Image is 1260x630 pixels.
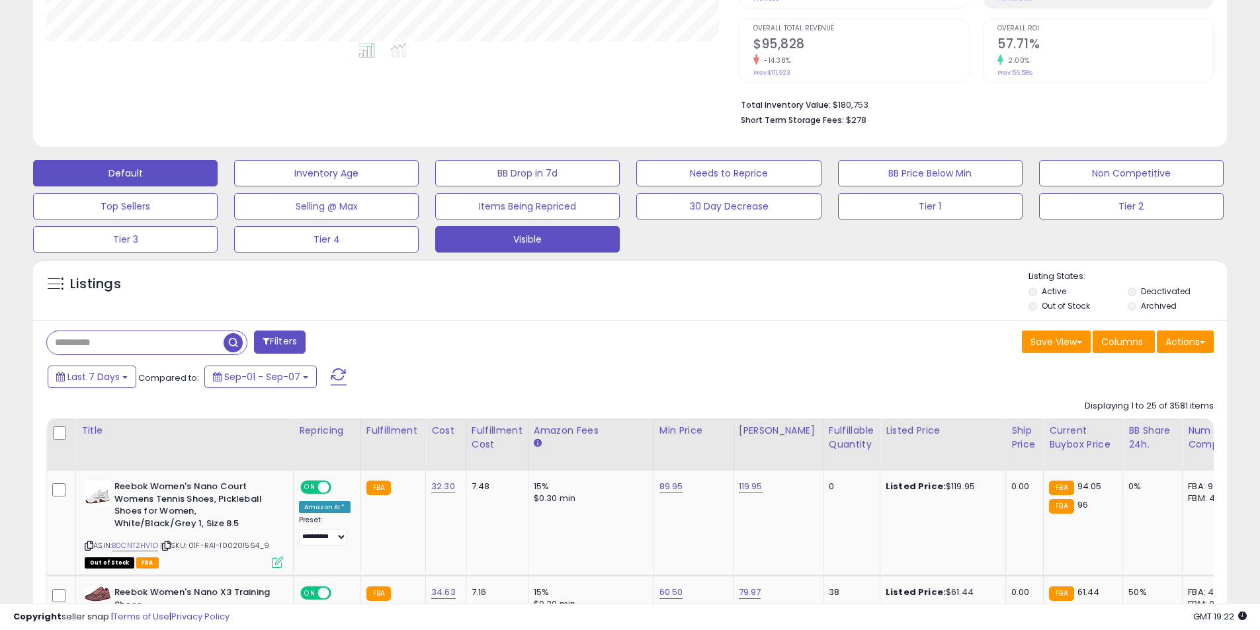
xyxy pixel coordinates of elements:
[67,370,120,383] span: Last 7 Days
[431,480,455,493] a: 32.30
[1049,481,1073,495] small: FBA
[1049,424,1117,452] div: Current Buybox Price
[1077,586,1100,598] span: 61.44
[160,540,269,551] span: | SKU: 01F-RA1-100201564_9
[886,481,995,492] div: $119.95
[85,481,283,567] div: ASIN:
[1141,286,1191,297] label: Deactivated
[753,25,969,32] span: Overall Total Revenue
[435,160,620,186] button: BB Drop in 7d
[1157,331,1214,353] button: Actions
[1042,300,1090,311] label: Out of Stock
[1188,586,1232,598] div: FBA: 4
[1022,331,1091,353] button: Save View
[838,193,1023,219] button: Tier 1
[997,69,1032,77] small: Prev: 56.58%
[759,56,791,65] small: -14.38%
[204,366,317,388] button: Sep-01 - Sep-07
[1077,480,1102,492] span: 94.05
[1011,424,1038,452] div: Ship Price
[846,114,866,126] span: $278
[472,586,518,598] div: 7.16
[33,193,218,219] button: Top Sellers
[741,114,844,126] b: Short Term Storage Fees:
[299,516,351,545] div: Preset:
[224,370,300,383] span: Sep-01 - Sep-07
[829,586,870,598] div: 38
[366,481,391,495] small: FBA
[1085,400,1214,413] div: Displaying 1 to 25 of 3581 items
[431,424,460,438] div: Cost
[85,481,111,507] img: 31qPaQPeUwL._SL40_.jpg
[741,99,831,110] b: Total Inventory Value:
[1128,424,1177,452] div: BB Share 24h.
[1003,56,1030,65] small: 2.00%
[886,424,1000,438] div: Listed Price
[741,96,1204,112] li: $180,753
[254,331,306,354] button: Filters
[636,160,821,186] button: Needs to Reprice
[534,481,644,492] div: 15%
[33,226,218,253] button: Tier 3
[659,480,683,493] a: 89.95
[753,36,969,54] h2: $95,828
[1039,193,1224,219] button: Tier 2
[13,611,230,623] div: seller snap | |
[113,610,169,623] a: Terms of Use
[636,193,821,219] button: 30 Day Decrease
[299,424,355,438] div: Repricing
[299,501,351,513] div: Amazon AI *
[33,160,218,186] button: Default
[112,540,158,551] a: B0CNTZHV1D
[1093,331,1155,353] button: Columns
[85,586,111,602] img: 41Z6JIovGUL._SL40_.jpg
[329,482,351,493] span: OFF
[366,424,420,438] div: Fulfillment
[886,480,946,492] b: Listed Price:
[1128,481,1172,492] div: 0%
[1193,610,1247,623] span: 2025-09-15 19:22 GMT
[472,481,518,492] div: 7.48
[1077,498,1088,511] span: 96
[234,193,419,219] button: Selling @ Max
[1042,286,1066,297] label: Active
[114,481,275,533] b: Reebok Women's Nano Court Womens Tennis Shoes, Pickleball Shoes for Women, White/Black/Grey 1, Si...
[534,586,644,598] div: 15%
[1049,586,1073,601] small: FBA
[1039,160,1224,186] button: Non Competitive
[435,193,620,219] button: Items Being Repriced
[302,588,318,599] span: ON
[1188,424,1236,452] div: Num of Comp.
[1128,586,1172,598] div: 50%
[171,610,230,623] a: Privacy Policy
[1011,481,1033,492] div: 0.00
[534,424,648,438] div: Amazon Fees
[753,69,790,77] small: Prev: $111,923
[886,586,946,598] b: Listed Price:
[739,424,818,438] div: [PERSON_NAME]
[1141,300,1177,311] label: Archived
[1029,270,1227,283] p: Listing States:
[435,226,620,253] button: Visible
[829,481,870,492] div: 0
[659,586,683,599] a: 60.50
[431,586,456,599] a: 34.63
[838,160,1023,186] button: BB Price Below Min
[302,482,318,493] span: ON
[13,610,62,623] strong: Copyright
[534,438,542,450] small: Amazon Fees.
[886,586,995,598] div: $61.44
[1188,492,1232,504] div: FBM: 4
[1101,335,1143,348] span: Columns
[739,586,761,599] a: 79.97
[136,557,159,569] span: FBA
[48,366,136,388] button: Last 7 Days
[659,424,728,438] div: Min Price
[81,424,288,438] div: Title
[1188,481,1232,492] div: FBA: 9
[829,424,874,452] div: Fulfillable Quantity
[85,557,134,569] span: All listings that are currently out of stock and unavailable for purchase on Amazon
[70,275,121,294] h5: Listings
[997,36,1213,54] h2: 57.71%
[1049,499,1073,514] small: FBA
